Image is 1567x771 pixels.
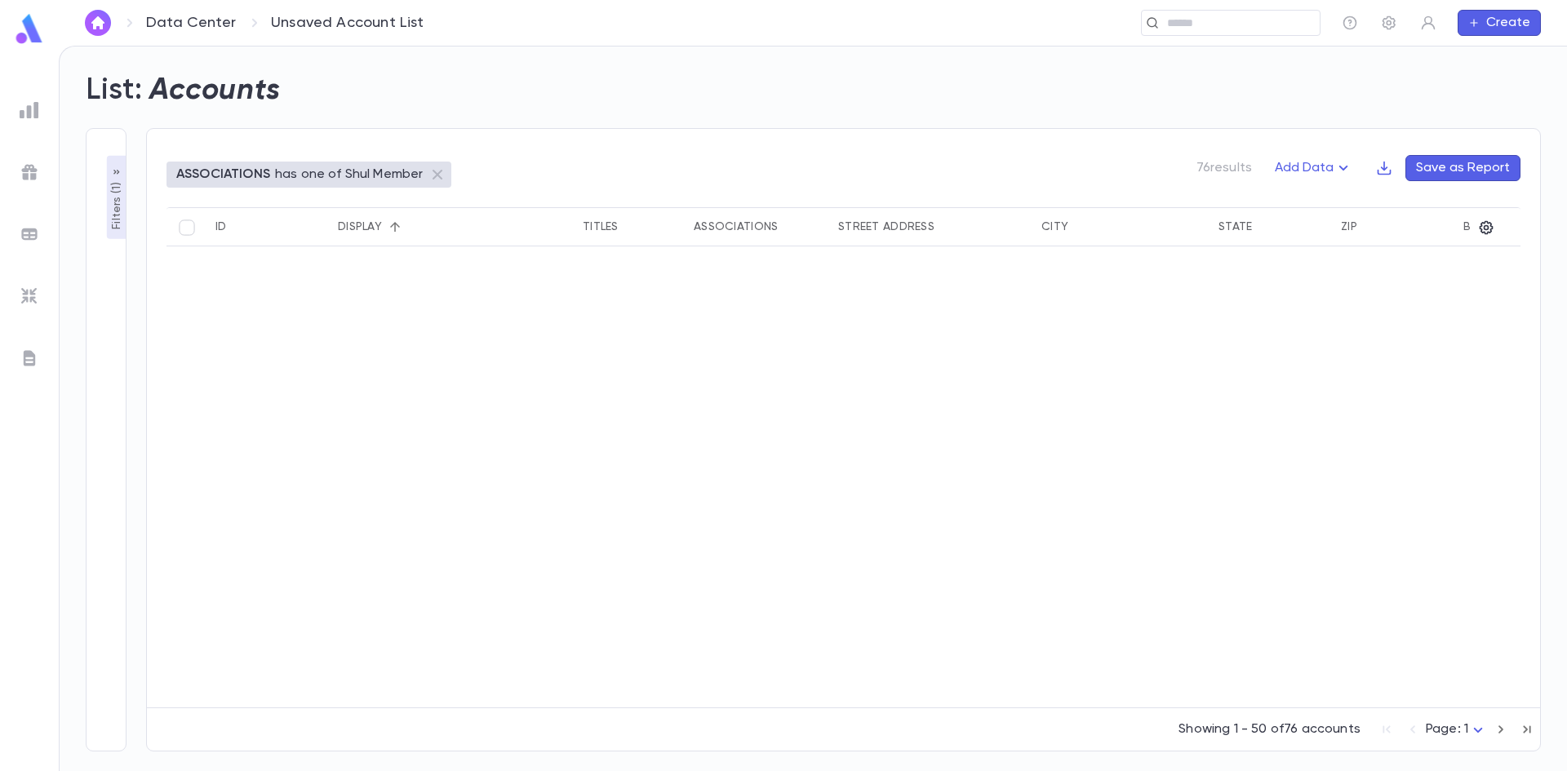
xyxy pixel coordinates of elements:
p: ASSOCIATIONS [176,166,270,183]
img: campaigns_grey.99e729a5f7ee94e3726e6486bddda8f1.svg [20,162,39,182]
div: Titles [583,220,619,233]
p: Showing 1 - 50 of 76 accounts [1179,721,1361,738]
div: ID [215,220,227,233]
p: has one of Shul Member [275,166,424,183]
button: Save as Report [1405,155,1520,181]
img: home_white.a664292cf8c1dea59945f0da9f25487c.svg [88,16,108,29]
h2: List: [86,73,143,109]
img: imports_grey.530a8a0e642e233f2baf0ef88e8c9fcb.svg [20,286,39,306]
img: letters_grey.7941b92b52307dd3b8a917253454ce1c.svg [20,348,39,368]
img: logo [13,13,46,45]
button: Add Data [1265,155,1363,181]
button: Filters (1) [107,156,127,239]
div: Page: 1 [1426,717,1488,742]
button: Create [1458,10,1541,36]
p: 76 results [1196,160,1252,176]
p: Filters ( 1 ) [109,179,125,229]
div: State [1219,220,1252,233]
div: Associations [694,220,778,233]
div: Street Address [838,220,934,233]
div: ASSOCIATIONShas one of Shul Member [166,162,451,188]
div: City [1041,220,1068,233]
img: batches_grey.339ca447c9d9533ef1741baa751efc33.svg [20,224,39,244]
h2: Accounts [149,73,281,109]
p: Unsaved Account List [271,14,424,32]
span: Page: 1 [1426,723,1468,736]
img: reports_grey.c525e4749d1bce6a11f5fe2a8de1b229.svg [20,100,39,120]
div: Zip [1341,220,1357,233]
div: Display [338,220,382,233]
a: Data Center [146,14,236,32]
button: Sort [382,214,408,240]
